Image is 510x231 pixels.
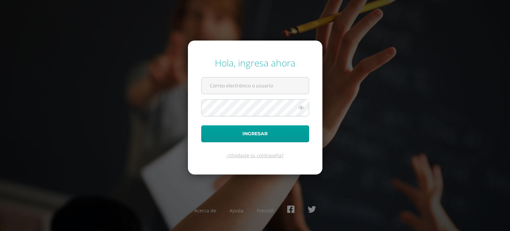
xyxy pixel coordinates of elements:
a: Acerca de [194,207,216,214]
button: Ingresar [201,125,309,142]
input: Correo electrónico o usuario [202,77,309,94]
a: Ayuda [229,207,243,214]
div: Hola, ingresa ahora [201,57,309,69]
a: ¿Olvidaste tu contraseña? [226,152,284,159]
a: Presskit [257,207,274,214]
